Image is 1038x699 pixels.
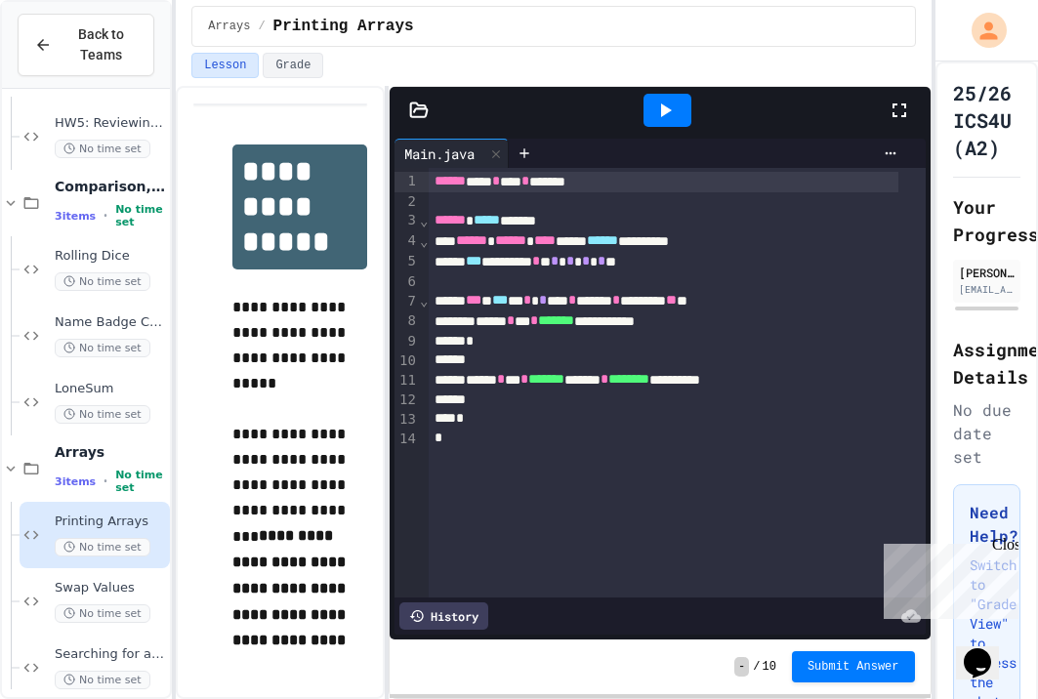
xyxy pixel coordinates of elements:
[394,430,419,449] div: 14
[55,140,150,158] span: No time set
[953,398,1021,469] div: No due date set
[208,19,250,34] span: Arrays
[394,231,419,252] div: 4
[258,19,265,34] span: /
[394,332,419,351] div: 9
[55,443,166,461] span: Arrays
[394,211,419,231] div: 3
[394,311,419,332] div: 8
[956,621,1018,679] iframe: chat widget
[808,659,899,675] span: Submit Answer
[394,410,419,430] div: 13
[419,233,429,249] span: Fold line
[55,248,166,265] span: Rolling Dice
[394,371,419,391] div: 11
[419,293,429,308] span: Fold line
[55,604,150,623] span: No time set
[55,646,166,663] span: Searching for a Value
[63,24,138,65] span: Back to Teams
[753,659,760,675] span: /
[394,292,419,312] div: 7
[876,536,1018,619] iframe: chat widget
[959,264,1016,281] div: [PERSON_NAME]
[394,351,419,371] div: 10
[55,580,166,596] span: Swap Values
[55,178,166,195] span: Comparison, Boolean Logic, If-Statements
[55,115,166,132] span: HW5: Reviewing Inputs
[734,657,749,677] span: -
[394,272,419,292] div: 6
[394,144,484,164] div: Main.java
[762,659,775,675] span: 10
[115,469,166,494] span: No time set
[55,210,96,223] span: 3 items
[792,651,915,682] button: Submit Answer
[55,405,150,424] span: No time set
[263,53,323,78] button: Grade
[394,172,419,192] div: 1
[18,14,154,76] button: Back to Teams
[55,475,96,488] span: 3 items
[394,192,419,212] div: 2
[55,314,166,331] span: Name Badge Creator
[55,381,166,397] span: LoneSum
[970,501,1005,548] h3: Need Help?
[959,282,1016,297] div: [EMAIL_ADDRESS][PERSON_NAME][DOMAIN_NAME]
[953,336,1021,391] h2: Assignment Details
[8,8,135,124] div: Chat with us now!Close
[953,193,1021,248] h2: Your Progress
[191,53,259,78] button: Lesson
[104,208,107,224] span: •
[394,391,419,410] div: 12
[419,213,429,228] span: Fold line
[953,79,1021,161] h1: 25/26 ICS4U (A2)
[55,671,150,689] span: No time set
[115,203,166,228] span: No time set
[394,139,509,168] div: Main.java
[55,538,150,556] span: No time set
[394,252,419,272] div: 5
[55,272,150,291] span: No time set
[399,602,488,630] div: History
[273,15,414,38] span: Printing Arrays
[55,514,166,530] span: Printing Arrays
[951,8,1012,53] div: My Account
[55,339,150,357] span: No time set
[104,473,107,489] span: •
